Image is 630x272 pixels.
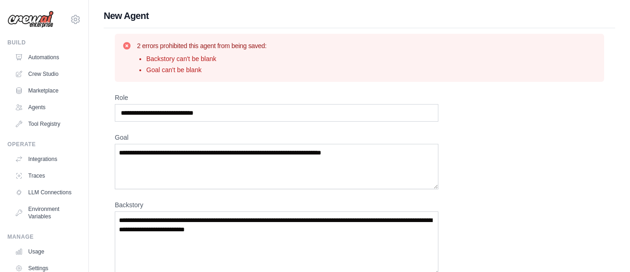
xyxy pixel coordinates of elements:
[115,200,438,210] label: Backstory
[11,50,81,65] a: Automations
[11,168,81,183] a: Traces
[11,244,81,259] a: Usage
[7,233,81,241] div: Manage
[137,41,267,50] h3: 2 errors prohibited this agent from being saved:
[104,9,615,22] h1: New Agent
[11,100,81,115] a: Agents
[11,202,81,224] a: Environment Variables
[11,67,81,81] a: Crew Studio
[7,39,81,46] div: Build
[115,133,438,142] label: Goal
[146,65,267,74] li: Goal can't be blank
[11,83,81,98] a: Marketplace
[146,54,267,63] li: Backstory can't be blank
[11,185,81,200] a: LLM Connections
[7,141,81,148] div: Operate
[11,152,81,167] a: Integrations
[7,11,54,28] img: Logo
[115,93,438,102] label: Role
[11,117,81,131] a: Tool Registry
